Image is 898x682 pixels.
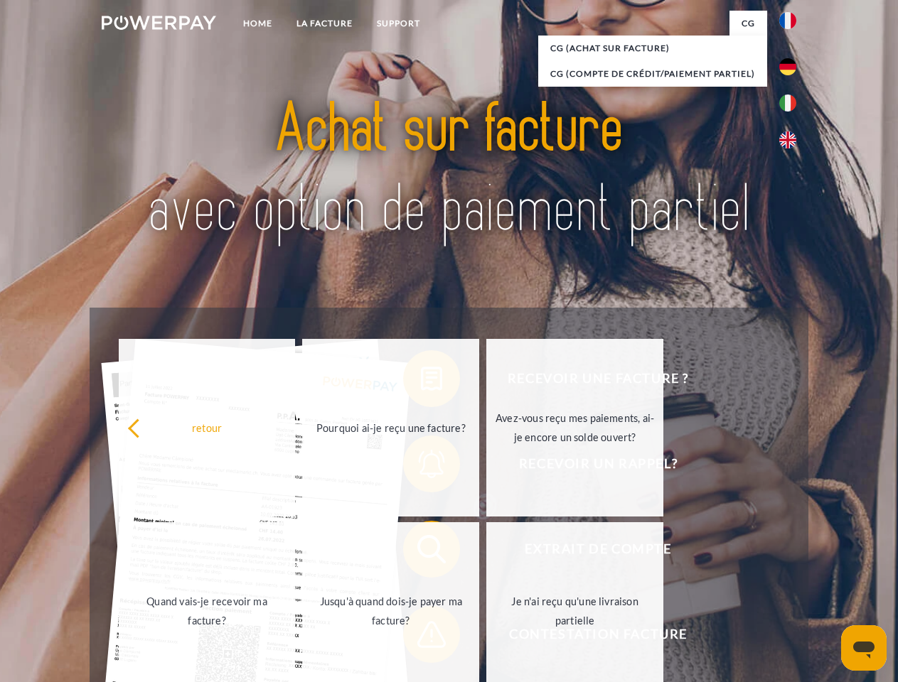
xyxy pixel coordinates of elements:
img: logo-powerpay-white.svg [102,16,216,30]
img: fr [779,12,796,29]
div: retour [127,418,287,437]
a: CG (achat sur facture) [538,36,767,61]
a: Avez-vous reçu mes paiements, ai-je encore un solde ouvert? [486,339,663,516]
img: de [779,58,796,75]
a: CG [729,11,767,36]
a: Home [231,11,284,36]
img: it [779,94,796,112]
a: Support [365,11,432,36]
div: Jusqu'à quand dois-je payer ma facture? [311,592,471,630]
div: Quand vais-je recevoir ma facture? [127,592,287,630]
img: en [779,131,796,148]
a: CG (Compte de crédit/paiement partiel) [538,61,767,87]
div: Avez-vous reçu mes paiements, ai-je encore un solde ouvert? [495,408,655,447]
img: title-powerpay_fr.svg [136,68,762,272]
div: Je n'ai reçu qu'une livraison partielle [495,592,655,630]
div: Pourquoi ai-je reçu une facture? [311,418,471,437]
iframe: Bouton de lancement de la fenêtre de messagerie [841,625,887,671]
a: LA FACTURE [284,11,365,36]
